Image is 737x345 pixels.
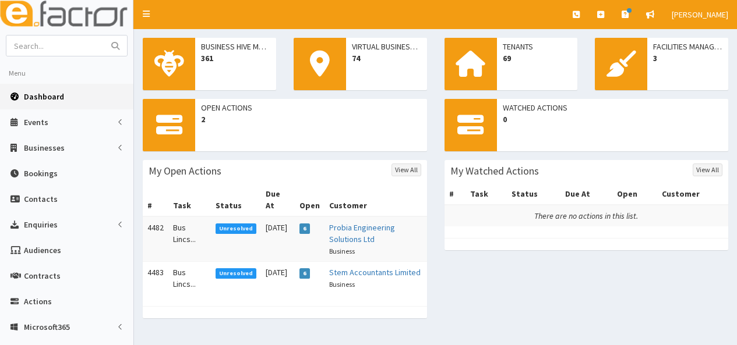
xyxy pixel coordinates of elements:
[168,262,211,295] td: Bus Lincs...
[201,41,270,52] span: Business Hive Members
[24,219,58,230] span: Enquiries
[168,183,211,216] th: Task
[534,211,638,221] i: There are no actions in this list.
[329,222,395,244] a: Probia Engineering Solutions Ltd
[295,183,325,216] th: Open
[612,183,657,205] th: Open
[143,262,168,295] td: 4483
[503,41,572,52] span: Tenants
[216,268,257,279] span: Unresolved
[24,245,61,255] span: Audiences
[24,117,48,127] span: Events
[24,271,61,281] span: Contracts
[507,183,560,205] th: Status
[329,280,355,289] small: Business
[24,194,58,204] span: Contacts
[6,35,104,56] input: Search...
[503,52,572,64] span: 69
[149,166,221,176] h3: My Open Actions
[657,183,728,205] th: Customer
[24,296,52,307] span: Actions
[24,91,64,102] span: Dashboard
[352,41,421,52] span: Virtual Business Addresses
[168,216,211,262] td: Bus Lincs...
[653,41,722,52] span: Facilities Management
[329,267,421,278] a: Stem Accountants Limited
[24,168,58,179] span: Bookings
[672,9,728,20] span: [PERSON_NAME]
[653,52,722,64] span: 3
[143,183,168,216] th: #
[261,216,294,262] td: [DATE]
[24,322,70,332] span: Microsoft365
[693,163,722,176] a: View All
[211,183,262,216] th: Status
[201,113,421,125] span: 2
[201,52,270,64] span: 361
[560,183,612,205] th: Due At
[325,183,427,216] th: Customer
[450,166,539,176] h3: My Watched Actions
[216,223,257,234] span: Unresolved
[299,268,311,279] span: 6
[24,143,65,153] span: Businesses
[299,223,311,234] span: 6
[329,247,355,255] small: Business
[261,183,294,216] th: Due At
[503,113,723,125] span: 0
[392,163,421,176] a: View All
[143,216,168,262] td: 4482
[261,262,294,295] td: [DATE]
[503,102,723,113] span: Watched Actions
[352,52,421,64] span: 74
[201,102,421,113] span: Open Actions
[466,183,507,205] th: Task
[445,183,466,205] th: #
